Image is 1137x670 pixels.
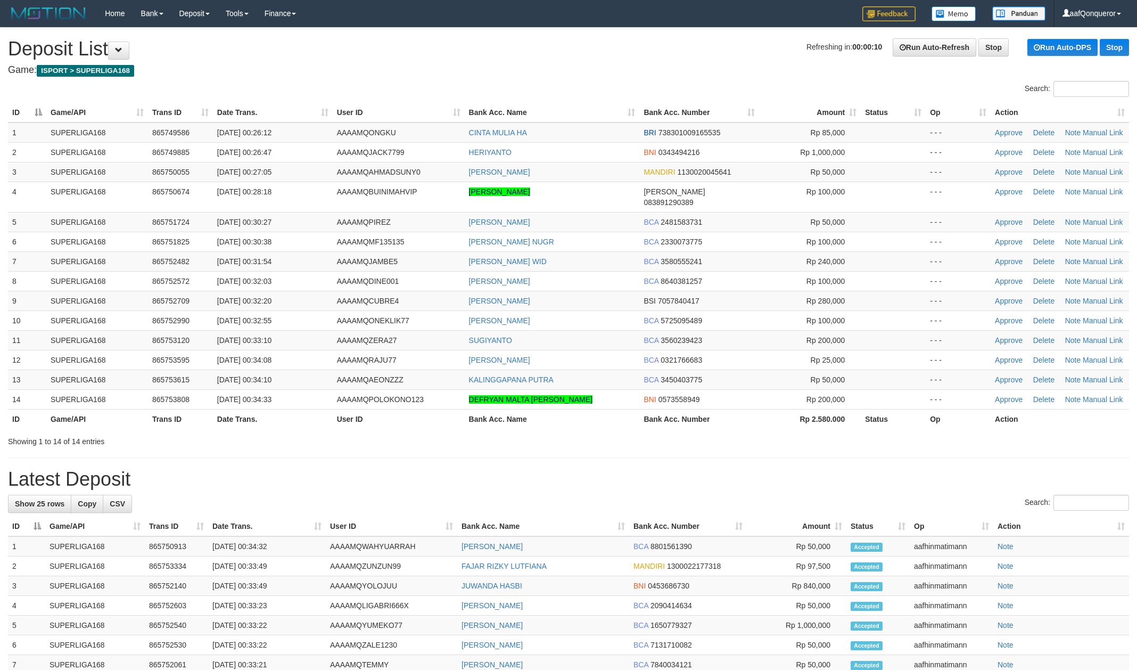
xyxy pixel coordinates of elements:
[1065,375,1081,384] a: Note
[910,576,993,596] td: aafhinmatimann
[1033,128,1054,137] a: Delete
[8,311,46,330] td: 10
[8,596,45,616] td: 4
[1033,277,1054,285] a: Delete
[995,238,1023,246] a: Approve
[78,500,96,508] span: Copy
[1033,375,1054,384] a: Delete
[995,297,1023,305] a: Approve
[644,168,675,176] span: MANDIRI
[644,375,658,384] span: BCA
[1083,218,1123,226] a: Manual Link
[910,536,993,557] td: aafhinmatimann
[8,469,1129,490] h1: Latest Deposit
[46,122,148,143] td: SUPERLIGA168
[852,43,882,51] strong: 00:00:10
[1033,148,1054,157] a: Delete
[629,517,747,536] th: Bank Acc. Number: activate to sort column ascending
[208,536,326,557] td: [DATE] 00:34:32
[465,103,640,122] th: Bank Acc. Name: activate to sort column ascending
[217,395,271,404] span: [DATE] 00:34:33
[1065,336,1081,345] a: Note
[469,277,530,285] a: [PERSON_NAME]
[806,238,845,246] span: Rp 100,000
[1033,187,1054,196] a: Delete
[469,168,530,176] a: [PERSON_NAME]
[462,660,523,669] a: [PERSON_NAME]
[152,356,190,364] span: 865753595
[337,356,397,364] span: AAAAMQRAJU77
[217,375,271,384] span: [DATE] 00:34:10
[661,218,702,226] span: Copy 2481583731 to clipboard
[337,238,405,246] span: AAAAMQMF135135
[152,148,190,157] span: 865749885
[851,582,883,591] span: Accepted
[806,43,882,51] span: Refreshing in:
[46,409,148,429] th: Game/API
[8,122,46,143] td: 1
[926,409,991,429] th: Op
[152,297,190,305] span: 865752709
[811,168,845,176] span: Rp 50,000
[46,182,148,212] td: SUPERLIGA168
[1083,168,1123,176] a: Manual Link
[462,562,547,570] a: FAJAR RIZKY LUTFIANA
[217,257,271,266] span: [DATE] 00:31:54
[462,601,523,610] a: [PERSON_NAME]
[1083,277,1123,285] a: Manual Link
[995,395,1023,404] a: Approve
[145,576,208,596] td: 865752140
[46,251,148,271] td: SUPERLIGA168
[995,277,1023,285] a: Approve
[633,562,665,570] span: MANDIRI
[46,370,148,389] td: SUPERLIGA168
[644,238,658,246] span: BCA
[862,6,916,21] img: Feedback.jpg
[995,168,1023,176] a: Approve
[644,277,658,285] span: BCA
[1065,128,1081,137] a: Note
[1083,257,1123,266] a: Manual Link
[145,536,208,557] td: 865750913
[747,536,846,557] td: Rp 50,000
[926,311,991,330] td: - - -
[8,495,71,513] a: Show 25 rows
[46,162,148,182] td: SUPERLIGA168
[152,316,190,325] span: 865752990
[806,257,845,266] span: Rp 240,000
[667,562,721,570] span: Copy 1300022177318 to clipboard
[152,238,190,246] span: 865751825
[326,557,457,576] td: AAAAMQZUNZUN99
[1033,238,1054,246] a: Delete
[103,495,132,513] a: CSV
[926,103,991,122] th: Op: activate to sort column ascending
[998,601,1014,610] a: Note
[8,517,45,536] th: ID: activate to sort column descending
[1025,81,1129,97] label: Search:
[993,517,1129,536] th: Action: activate to sort column ascending
[1065,277,1081,285] a: Note
[469,238,554,246] a: [PERSON_NAME] NUGR
[1065,238,1081,246] a: Note
[811,375,845,384] span: Rp 50,000
[644,316,658,325] span: BCA
[152,257,190,266] span: 865752482
[46,142,148,162] td: SUPERLIGA168
[1100,39,1129,56] a: Stop
[469,395,592,404] a: DEFRYAN MALTA [PERSON_NAME]
[8,330,46,350] td: 11
[8,212,46,232] td: 5
[747,557,846,576] td: Rp 97,500
[998,660,1014,669] a: Note
[217,356,271,364] span: [DATE] 00:34:08
[217,187,271,196] span: [DATE] 00:28:18
[926,142,991,162] td: - - -
[462,542,523,551] a: [PERSON_NAME]
[932,6,976,21] img: Button%20Memo.svg
[462,641,523,649] a: [PERSON_NAME]
[152,277,190,285] span: 865752572
[926,291,991,311] td: - - -
[747,517,846,536] th: Amount: activate to sort column ascending
[861,409,926,429] th: Status
[1065,356,1081,364] a: Note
